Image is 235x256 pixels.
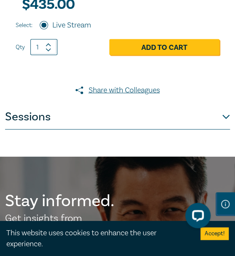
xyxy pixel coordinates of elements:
[16,43,25,52] label: Qty
[221,200,230,208] img: Information Icon
[52,20,91,31] label: Live Stream
[109,39,219,55] a: Add to Cart
[6,228,188,250] div: This website uses cookies to enhance the user experience.
[30,39,57,55] input: 1
[5,85,230,96] a: Share with Colleagues
[200,227,229,240] button: Accept cookies
[16,21,32,30] span: Select:
[5,192,204,210] h2: Stay informed.
[5,104,230,130] button: Sessions
[5,212,111,250] h2: Get insights from industry practitioners straight into your inbox.
[178,199,214,235] iframe: LiveChat chat widget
